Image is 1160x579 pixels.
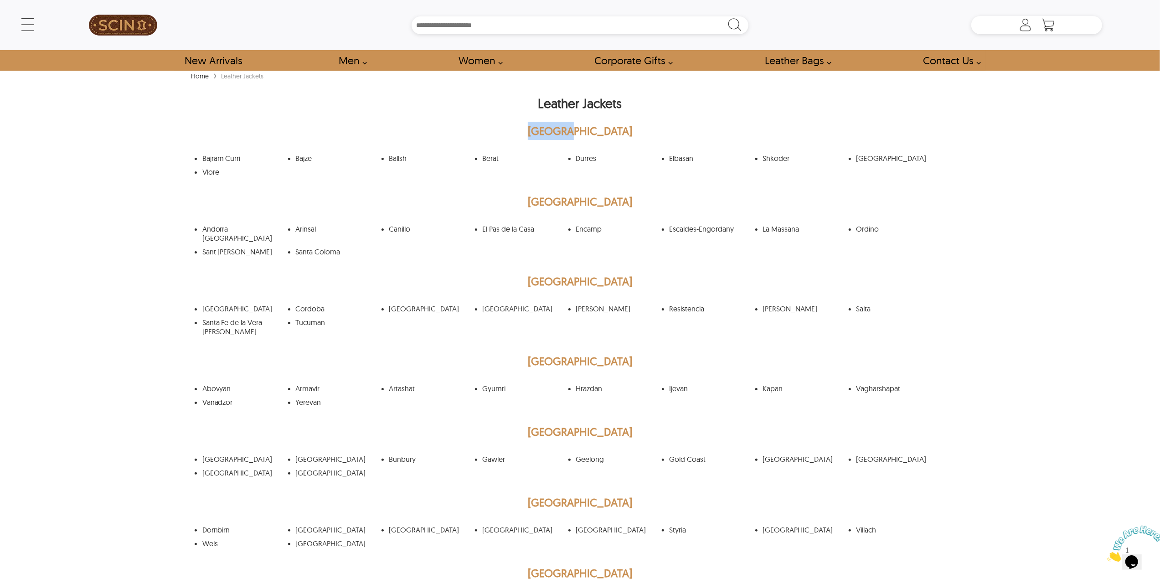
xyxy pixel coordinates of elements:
a: La Massana [763,224,799,233]
h1: Leather Jackets [189,90,972,122]
a: Cordoba [296,304,325,313]
h2: [GEOGRAPHIC_DATA] [189,423,972,445]
a: Gyumri [483,384,506,393]
a: Ijevan [670,384,688,393]
a: [GEOGRAPHIC_DATA] [483,304,553,313]
a: Bajze [296,154,312,163]
a: Durres [576,154,597,163]
a: [GEOGRAPHIC_DATA] [576,525,646,534]
a: Vanadzor [202,398,233,407]
h2: [GEOGRAPHIC_DATA] [189,122,972,145]
a: Ordino [856,224,879,233]
a: [GEOGRAPHIC_DATA] [296,455,366,464]
a: Ballsh [389,154,407,163]
a: [GEOGRAPHIC_DATA] [763,525,833,534]
a: Vlore [202,167,219,176]
img: Chat attention grabber [4,4,60,40]
h2: [GEOGRAPHIC_DATA] [189,272,972,295]
a: [GEOGRAPHIC_DATA] [389,525,459,534]
a: Wels [202,539,218,548]
a: Resistencia [670,304,705,313]
a: Arinsal [296,224,316,233]
h2: [GEOGRAPHIC_DATA] [189,352,972,375]
a: [PERSON_NAME] [763,304,818,313]
a: Styria [670,525,686,534]
a: [GEOGRAPHIC_DATA] [202,304,273,313]
a: [PERSON_NAME] [576,304,631,313]
img: SCIN [89,5,157,46]
a: Villach [856,525,876,534]
a: Hrazdan [576,384,603,393]
a: Santa Fe de la Vera [PERSON_NAME] [202,318,263,336]
a: Armavir [296,384,320,393]
a: Bunbury [389,455,416,464]
a: [GEOGRAPHIC_DATA] [296,525,366,534]
h2: [GEOGRAPHIC_DATA] [189,493,972,516]
a: [GEOGRAPHIC_DATA] [389,304,459,313]
a: SCIN [58,5,188,46]
a: Andorra [GEOGRAPHIC_DATA] [202,224,273,243]
a: Yerevan [296,398,321,407]
a: [GEOGRAPHIC_DATA] [202,455,273,464]
a: Escaldes-Engordany [670,224,734,233]
a: Encamp [576,224,602,233]
a: Kapan [763,384,783,393]
a: Elbasan [670,154,694,163]
a: [GEOGRAPHIC_DATA] [202,468,273,477]
a: Gold Coast [670,455,706,464]
a: Home [189,72,211,80]
div: Leather Jackets [219,72,266,81]
a: [GEOGRAPHIC_DATA] [763,455,833,464]
a: Shop Leather Bags [754,50,836,71]
a: Dornbirn [202,525,230,534]
a: Tucuman [296,318,325,327]
a: Shop New Arrivals [174,50,252,71]
a: [GEOGRAPHIC_DATA] [856,154,927,163]
a: El Pas de la Casa [483,224,535,233]
a: [GEOGRAPHIC_DATA] [856,455,927,464]
a: Sant [PERSON_NAME] [202,247,273,256]
iframe: chat widget [1103,522,1160,565]
a: contact-us [913,50,986,71]
a: Bajram Curri [202,154,241,163]
a: Gawler [483,455,505,464]
a: Shop Women Leather Jackets [448,50,508,71]
a: Shopping Cart [1039,18,1057,32]
a: Vagharshapat [856,384,901,393]
h2: [GEOGRAPHIC_DATA] [189,192,972,215]
a: Salta [856,304,871,313]
a: Canillo [389,224,411,233]
a: Abovyan [202,384,231,393]
span: › [213,67,217,83]
a: shop men's leather jackets [328,50,372,71]
a: Artashat [389,384,415,393]
a: Santa Coloma [296,247,340,256]
span: 1 [4,4,7,11]
a: Berat [483,154,499,163]
a: Shop Leather Corporate Gifts [584,50,678,71]
a: Geelong [576,455,604,464]
a: Shkoder [763,154,790,163]
a: [GEOGRAPHIC_DATA] [296,468,366,477]
a: [GEOGRAPHIC_DATA] [483,525,553,534]
a: [GEOGRAPHIC_DATA] [296,539,366,548]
